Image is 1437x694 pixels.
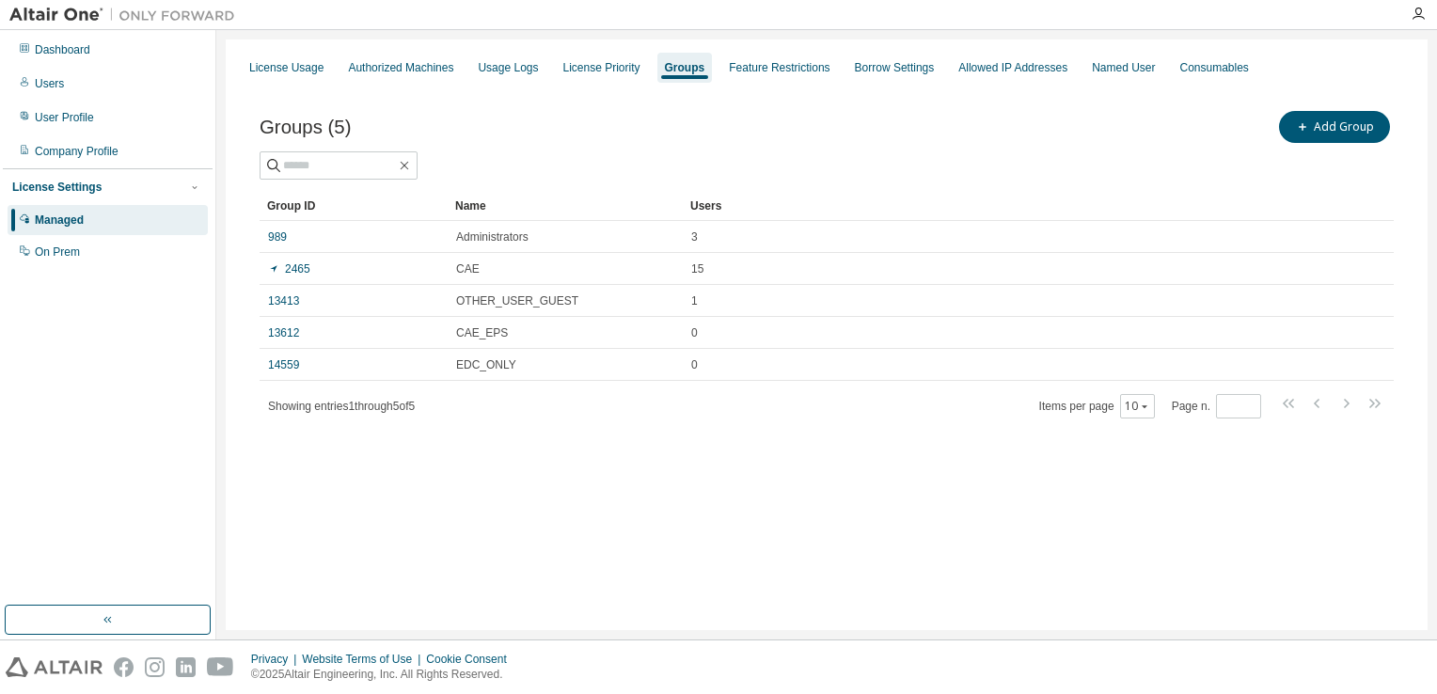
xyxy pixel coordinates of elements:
[691,357,698,372] span: 0
[6,657,103,677] img: altair_logo.svg
[35,244,80,260] div: On Prem
[456,261,480,276] span: CAE
[35,110,94,125] div: User Profile
[855,60,935,75] div: Borrow Settings
[145,657,165,677] img: instagram.svg
[1180,60,1249,75] div: Consumables
[249,60,324,75] div: License Usage
[12,180,102,195] div: License Settings
[690,191,1341,221] div: Users
[456,357,516,372] span: EDC_ONLY
[691,325,698,340] span: 0
[665,60,705,75] div: Groups
[958,60,1067,75] div: Allowed IP Addresses
[251,652,302,667] div: Privacy
[114,657,134,677] img: facebook.svg
[1172,394,1261,418] span: Page n.
[251,667,518,683] p: © 2025 Altair Engineering, Inc. All Rights Reserved.
[563,60,640,75] div: License Priority
[267,191,440,221] div: Group ID
[268,293,299,308] a: 13413
[478,60,538,75] div: Usage Logs
[348,60,453,75] div: Authorized Machines
[456,229,529,244] span: Administrators
[1039,394,1155,418] span: Items per page
[35,213,84,228] div: Managed
[35,42,90,57] div: Dashboard
[455,191,675,221] div: Name
[260,117,351,138] span: Groups (5)
[268,325,299,340] a: 13612
[35,76,64,91] div: Users
[1279,111,1390,143] button: Add Group
[268,400,415,413] span: Showing entries 1 through 5 of 5
[176,657,196,677] img: linkedin.svg
[35,144,118,159] div: Company Profile
[426,652,517,667] div: Cookie Consent
[456,293,578,308] span: OTHER_USER_GUEST
[302,652,426,667] div: Website Terms of Use
[691,293,698,308] span: 1
[9,6,245,24] img: Altair One
[456,325,508,340] span: CAE_EPS
[729,60,829,75] div: Feature Restrictions
[268,357,299,372] a: 14559
[691,229,698,244] span: 3
[207,657,234,677] img: youtube.svg
[1125,399,1150,414] button: 10
[1092,60,1155,75] div: Named User
[691,261,703,276] span: 15
[268,261,310,276] a: 2465
[268,229,287,244] a: 989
